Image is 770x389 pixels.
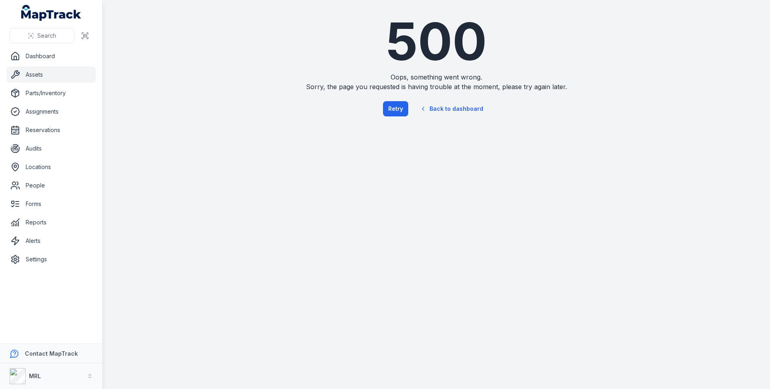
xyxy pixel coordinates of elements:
[37,32,56,40] span: Search
[25,350,78,357] strong: Contact MapTrack
[6,104,96,120] a: Assignments
[289,72,584,82] span: Oops, something went wrong.
[6,233,96,249] a: Alerts
[29,373,41,379] strong: MRL
[6,177,96,193] a: People
[21,5,81,21] a: MapTrack
[383,101,408,116] button: Retry
[6,67,96,83] a: Assets
[6,251,96,267] a: Settings
[289,16,584,67] h1: 500
[6,196,96,212] a: Forms
[6,214,96,230] a: Reports
[10,28,74,43] button: Search
[413,100,490,118] a: Back to dashboard
[6,122,96,138] a: Reservations
[6,85,96,101] a: Parts/Inventory
[6,159,96,175] a: Locations
[289,82,584,92] span: Sorry, the page you requested is having trouble at the moment, please try again later.
[6,48,96,64] a: Dashboard
[6,141,96,157] a: Audits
